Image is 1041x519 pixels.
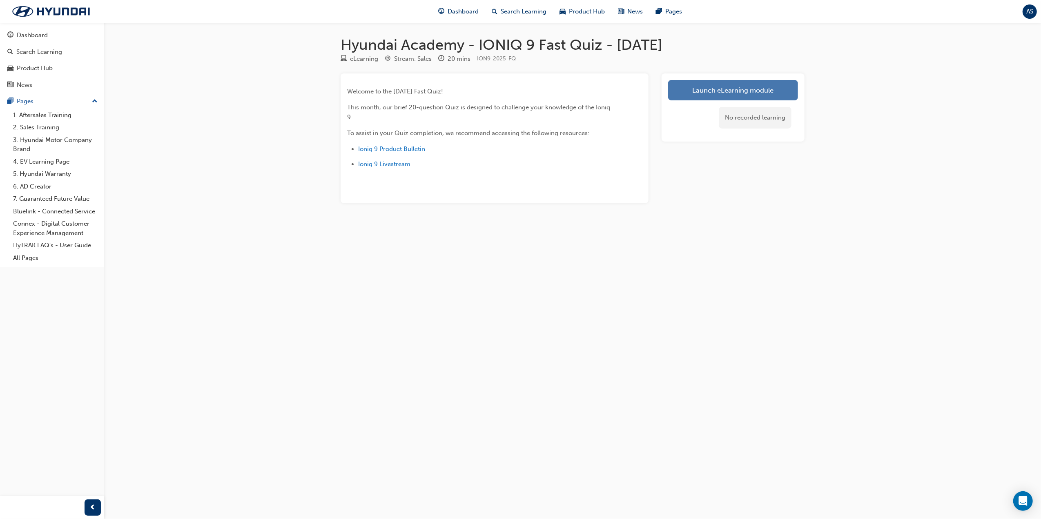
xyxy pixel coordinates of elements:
a: 6. AD Creator [10,180,101,193]
a: 3. Hyundai Motor Company Brand [10,134,101,155]
a: 5. Hyundai Warranty [10,168,101,180]
a: All Pages [10,252,101,264]
span: news-icon [618,7,624,17]
a: car-iconProduct Hub [553,3,612,20]
div: Product Hub [17,64,53,73]
span: guage-icon [7,32,13,39]
a: Bluelink - Connected Service [10,205,101,218]
a: news-iconNews [612,3,650,20]
div: No recorded learning [719,107,791,129]
button: AS [1023,4,1037,19]
span: To assist in your Quiz completion, we recommend accessing the following resources: [347,129,589,137]
a: guage-iconDashboard [432,3,486,20]
span: target-icon [385,55,391,63]
span: Search Learning [501,7,547,16]
h1: Hyundai Academy - IONIQ 9 Fast Quiz - [DATE] [341,36,805,54]
a: search-iconSearch Learning [486,3,553,20]
span: AS [1026,7,1033,16]
div: Dashboard [17,31,48,40]
button: Pages [3,94,101,109]
span: Product Hub [569,7,605,16]
span: news-icon [7,82,13,89]
div: Stream: Sales [394,54,432,64]
button: DashboardSearch LearningProduct HubNews [3,26,101,94]
a: Product Hub [3,61,101,76]
span: car-icon [7,65,13,72]
span: guage-icon [439,7,445,17]
a: Launch eLearning module [668,80,798,100]
span: pages-icon [656,7,662,17]
span: clock-icon [438,55,444,63]
span: News [628,7,643,16]
span: up-icon [92,96,98,107]
div: Search Learning [16,47,62,57]
a: 7. Guaranteed Future Value [10,193,101,205]
span: Pages [666,7,682,16]
div: Stream [385,54,432,64]
span: prev-icon [90,503,96,513]
div: Duration [438,54,470,64]
a: Search Learning [3,44,101,60]
div: Type [341,54,378,64]
a: Connex - Digital Customer Experience Management [10,217,101,239]
a: 4. EV Learning Page [10,155,101,168]
span: learningResourceType_ELEARNING-icon [341,55,347,63]
div: News [17,80,32,90]
a: HyTRAK FAQ's - User Guide [10,239,101,252]
img: Trak [4,3,98,20]
div: 20 mins [448,54,470,64]
div: Pages [17,97,33,106]
span: Welcome to the [DATE] Fast Quiz! [347,88,443,95]
a: News [3,78,101,93]
a: 2. Sales Training [10,121,101,134]
span: car-icon [560,7,566,17]
a: Dashboard [3,28,101,43]
span: Dashboard [448,7,479,16]
span: Learning resource code [477,55,516,62]
span: This month, our brief 20-question Quiz is designed to challenge your knowledge of the Ioniq 9. [347,104,612,121]
span: pages-icon [7,98,13,105]
div: Open Intercom Messenger [1013,491,1033,511]
a: Ioniq 9 Product Bulletin [358,145,425,153]
a: pages-iconPages [650,3,689,20]
span: search-icon [492,7,498,17]
a: Ioniq 9 Livestream [358,160,410,168]
a: 1. Aftersales Training [10,109,101,122]
div: eLearning [350,54,378,64]
span: search-icon [7,49,13,56]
